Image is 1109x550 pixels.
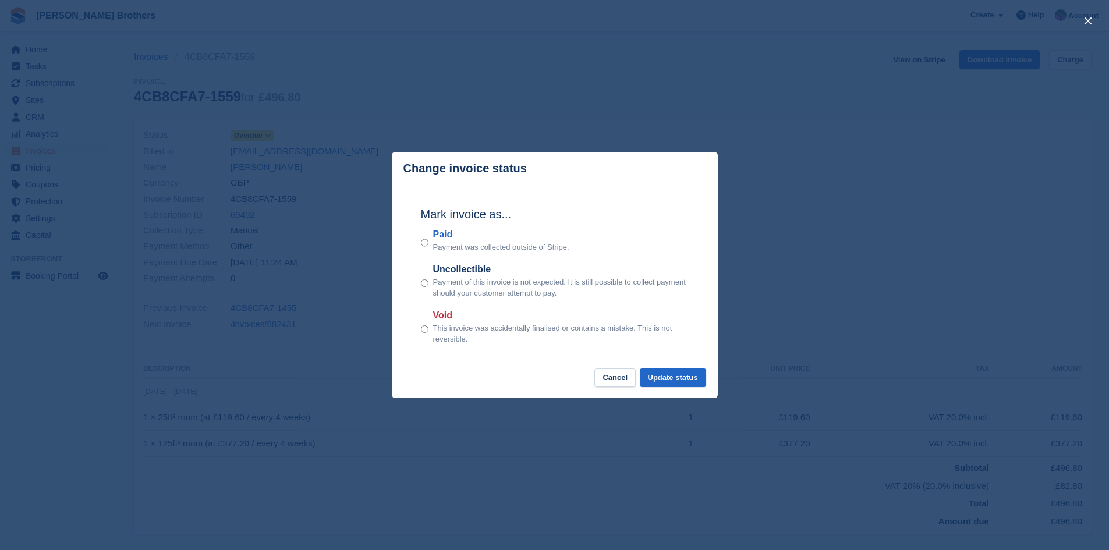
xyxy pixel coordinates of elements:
p: Payment of this invoice is not expected. It is still possible to collect payment should your cust... [433,276,689,299]
button: Update status [640,368,706,388]
label: Void [433,308,689,322]
p: Payment was collected outside of Stripe. [433,242,569,253]
p: This invoice was accidentally finalised or contains a mistake. This is not reversible. [433,322,689,345]
button: Cancel [594,368,636,388]
h2: Mark invoice as... [421,205,689,223]
label: Uncollectible [433,262,689,276]
p: Change invoice status [403,162,527,175]
label: Paid [433,228,569,242]
button: close [1079,12,1097,30]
